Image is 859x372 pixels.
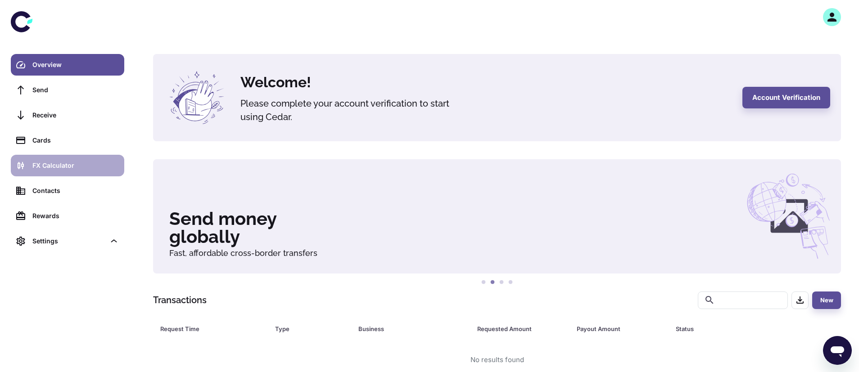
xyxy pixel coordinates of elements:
[742,87,830,108] button: Account Verification
[32,110,119,120] div: Receive
[11,180,124,202] a: Contacts
[11,130,124,151] a: Cards
[11,54,124,76] a: Overview
[577,323,665,335] span: Payout Amount
[160,323,253,335] div: Request Time
[32,186,119,196] div: Contacts
[812,291,841,309] button: New
[477,323,565,335] span: Requested Amount
[32,161,119,170] div: FX Calculator
[160,323,264,335] span: Request Time
[32,85,119,95] div: Send
[275,323,336,335] div: Type
[275,323,348,335] span: Type
[240,97,466,124] h5: Please complete your account verification to start using Cedar.
[823,336,852,365] iframe: Button to launch messaging window
[11,104,124,126] a: Receive
[11,155,124,176] a: FX Calculator
[11,205,124,227] a: Rewards
[32,60,119,70] div: Overview
[477,323,554,335] div: Requested Amount
[32,236,105,246] div: Settings
[32,211,119,221] div: Rewards
[676,323,792,335] div: Status
[497,278,506,287] button: 3
[488,278,497,287] button: 2
[470,355,524,365] div: No results found
[676,323,804,335] span: Status
[479,278,488,287] button: 1
[11,230,124,252] div: Settings
[169,249,825,257] h6: Fast, affordable cross-border transfers
[240,72,732,93] h4: Welcome!
[32,135,119,145] div: Cards
[169,210,825,246] h3: Send money globally
[11,79,124,101] a: Send
[506,278,515,287] button: 4
[577,323,653,335] div: Payout Amount
[153,293,207,307] h1: Transactions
